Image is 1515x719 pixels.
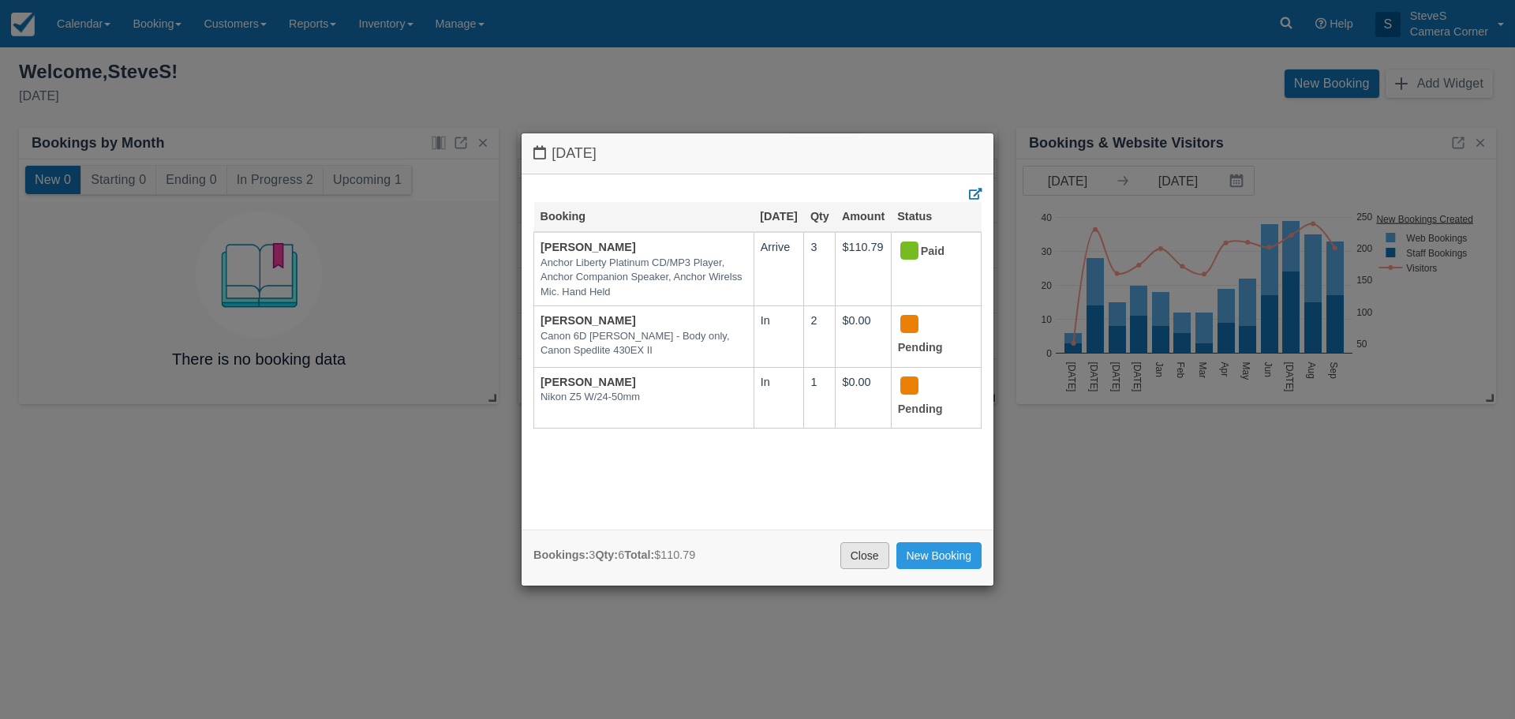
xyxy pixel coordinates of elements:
[541,210,586,223] a: Booking
[624,549,654,561] strong: Total:
[541,376,636,388] a: [PERSON_NAME]
[898,374,961,422] div: Pending
[896,542,982,569] a: New Booking
[804,367,836,429] td: 1
[533,547,695,564] div: 3 6 $110.79
[842,210,885,223] a: Amount
[898,239,961,264] div: Paid
[898,313,961,361] div: Pending
[541,256,747,300] em: Anchor Liberty Platinum CD/MP3 Player, Anchor Companion Speaker, Anchor Wirelss Mic. Hand Held
[533,145,982,162] h4: [DATE]
[595,549,618,561] strong: Qty:
[804,306,836,368] td: 2
[541,329,747,358] em: Canon 6D [PERSON_NAME] - Body only, Canon Spedlite 430EX II
[541,390,747,405] em: Nikon Z5 W/24-50mm
[541,314,636,327] a: [PERSON_NAME]
[836,232,891,306] td: $110.79
[541,241,636,253] a: [PERSON_NAME]
[754,367,804,429] td: In
[804,232,836,306] td: 3
[533,549,589,561] strong: Bookings:
[754,232,804,306] td: Arrive
[836,367,891,429] td: $0.00
[897,210,932,223] a: Status
[760,210,798,223] a: [DATE]
[810,210,829,223] a: Qty
[754,306,804,368] td: In
[836,306,891,368] td: $0.00
[840,542,889,569] a: Close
